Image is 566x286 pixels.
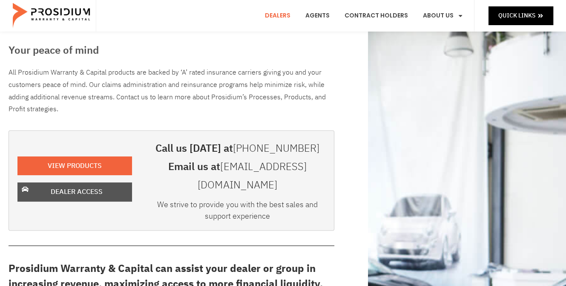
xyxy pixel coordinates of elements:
[149,199,325,226] div: We strive to provide you with the best sales and support experience
[9,66,334,116] p: All Prosidium Warranty & Capital products are backed by ‘A’ rated insurance carriers giving you a...
[48,160,102,172] span: View Products
[17,182,132,202] a: Dealer Access
[9,43,334,58] h3: Your peace of mind
[498,10,535,21] span: Quick Links
[51,186,103,198] span: Dealer Access
[233,141,319,156] a: [PHONE_NUMBER]
[488,6,553,25] a: Quick Links
[163,1,190,7] span: Last Name
[198,159,306,193] a: [EMAIL_ADDRESS][DOMAIN_NAME]
[149,158,325,194] h3: Email us at
[17,156,132,176] a: View Products
[149,139,325,158] h3: Call us [DATE] at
